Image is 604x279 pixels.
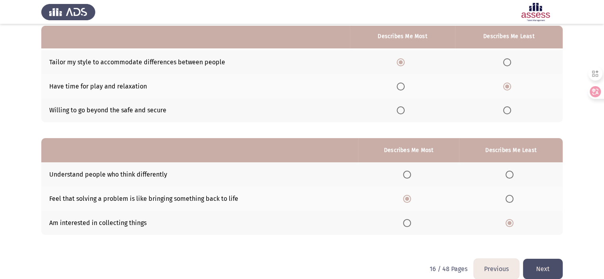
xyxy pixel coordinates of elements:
td: Feel that solving a problem is like bringing something back to life [41,187,358,211]
mat-radio-group: Select an option [397,106,408,114]
mat-radio-group: Select an option [503,82,514,90]
td: Have time for play and relaxation [41,74,350,98]
th: Describes Me Most [358,138,459,162]
mat-radio-group: Select an option [397,58,408,65]
mat-radio-group: Select an option [503,58,514,65]
p: 16 / 48 Pages [430,265,467,273]
td: Am interested in collecting things [41,211,358,235]
th: Describes Me Most [350,24,455,48]
td: Willing to go beyond the safe and secure [41,98,350,123]
mat-radio-group: Select an option [403,194,414,202]
mat-radio-group: Select an option [506,170,517,178]
mat-radio-group: Select an option [403,219,414,226]
img: Assessment logo of Development Assessment R1 (EN/AR) [509,1,563,23]
mat-radio-group: Select an option [506,219,517,226]
th: Describes Me Least [459,138,563,162]
button: load previous page [474,259,519,279]
mat-radio-group: Select an option [403,170,414,178]
img: Assess Talent Management logo [41,1,95,23]
mat-radio-group: Select an option [397,82,408,90]
td: Tailor my style to accommodate differences between people [41,50,350,74]
mat-radio-group: Select an option [503,106,514,114]
mat-radio-group: Select an option [506,194,517,202]
button: load next page [523,259,563,279]
td: Understand people who think differently [41,162,358,187]
th: Describes Me Least [455,24,563,48]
